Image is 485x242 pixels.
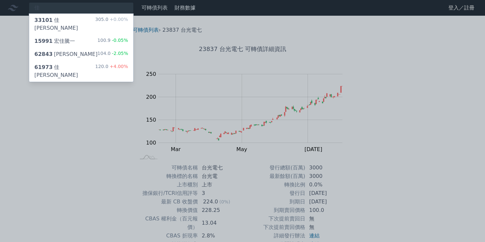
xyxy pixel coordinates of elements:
[29,35,133,48] a: 15991宏佳騰一 100.9-0.05%
[34,16,95,32] div: 佳[PERSON_NAME]
[34,50,98,58] div: [PERSON_NAME]
[29,48,133,61] a: 62843[PERSON_NAME] 104.0-2.05%
[98,50,128,58] div: 104.0
[29,14,133,35] a: 33101佳[PERSON_NAME] 305.0+0.00%
[95,63,128,79] div: 120.0
[34,63,95,79] div: 佳[PERSON_NAME]
[34,38,53,44] span: 15991
[34,64,53,70] span: 61973
[34,17,53,23] span: 33101
[111,51,128,56] span: -2.05%
[95,16,128,32] div: 305.0
[110,38,128,43] span: -0.05%
[29,61,133,82] a: 61973佳[PERSON_NAME] 120.0+4.00%
[34,37,75,45] div: 宏佳騰一
[34,51,53,57] span: 62843
[97,37,128,45] div: 100.9
[108,64,128,69] span: +4.00%
[108,17,128,22] span: +0.00%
